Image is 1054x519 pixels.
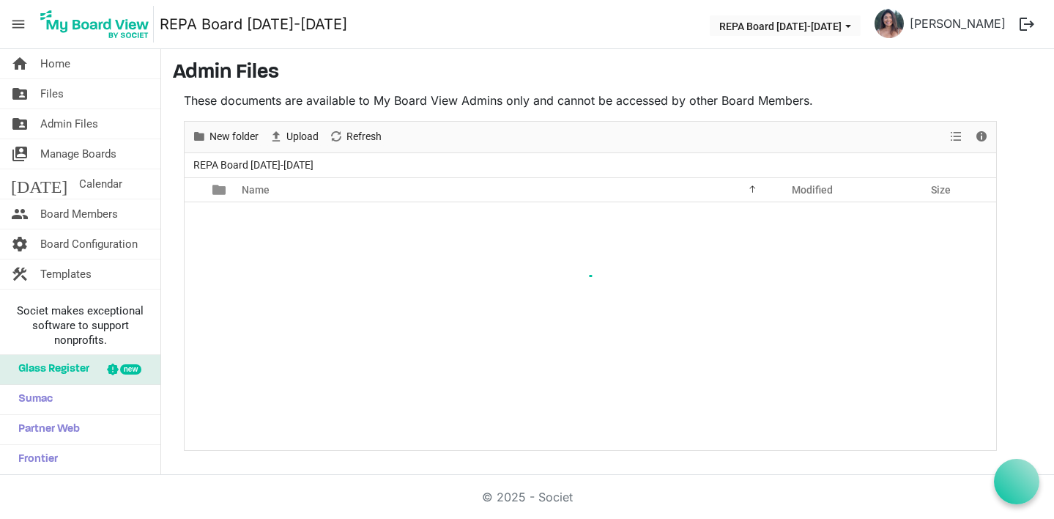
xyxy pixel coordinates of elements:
span: Admin Files [40,109,98,139]
a: My Board View Logo [36,6,160,43]
span: Societ makes exceptional software to support nonprofits. [7,303,154,347]
span: Board Members [40,199,118,229]
span: Glass Register [11,355,89,384]
span: Calendar [79,169,122,199]
span: Manage Boards [40,139,116,169]
span: folder_shared [11,109,29,139]
span: Partner Web [11,415,80,444]
span: construction [11,259,29,289]
span: folder_shared [11,79,29,108]
button: REPA Board 2025-2026 dropdownbutton [710,15,861,36]
span: menu [4,10,32,38]
span: Sumac [11,385,53,414]
img: YcOm1LtmP80IA-PKU6h1PJ--Jn-4kuVIEGfr0aR6qQTzM5pdw1I7-_SZs6Ee-9uXvl2a8gAPaoRLVNHcOWYtXg_thumb.png [875,9,904,38]
span: home [11,49,29,78]
img: My Board View Logo [36,6,154,43]
a: REPA Board [DATE]-[DATE] [160,10,347,39]
h3: Admin Files [173,61,1042,86]
a: [PERSON_NAME] [904,9,1012,38]
span: Frontier [11,445,58,474]
span: switch_account [11,139,29,169]
div: new [120,364,141,375]
a: © 2025 - Societ [482,490,573,504]
p: These documents are available to My Board View Admins only and cannot be accessed by other Board ... [184,92,997,109]
span: Files [40,79,64,108]
span: people [11,199,29,229]
span: Templates [40,259,92,289]
span: Board Configuration [40,229,138,259]
span: [DATE] [11,169,67,199]
span: settings [11,229,29,259]
button: logout [1012,9,1042,40]
span: Home [40,49,70,78]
